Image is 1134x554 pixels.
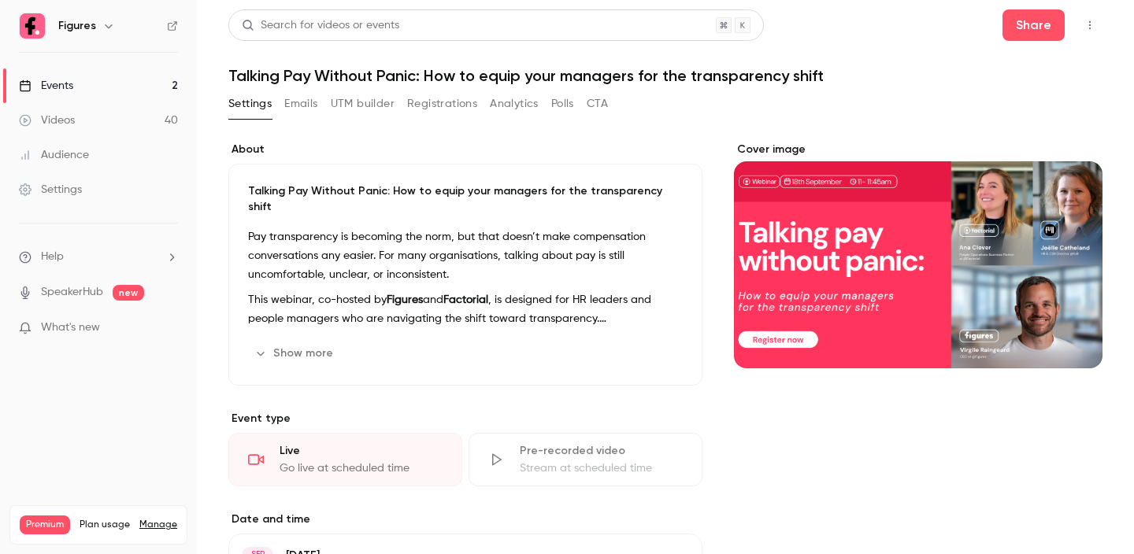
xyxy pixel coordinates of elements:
[551,91,574,116] button: Polls
[228,66,1102,85] h1: Talking Pay Without Panic: How to equip your managers for the transparency shift
[19,249,178,265] li: help-dropdown-opener
[20,515,70,534] span: Premium
[19,113,75,128] div: Videos
[520,443,683,459] div: Pre-recorded video
[284,91,317,116] button: Emails
[159,321,178,335] iframe: Noticeable Trigger
[331,91,395,116] button: UTM builder
[242,17,399,34] div: Search for videos or events
[19,147,89,163] div: Audience
[19,182,82,198] div: Settings
[248,227,683,284] p: Pay transparency is becoming the norm, but that doesn’t make compensation conversations any easie...
[469,433,702,486] div: Pre-recorded videoStream at scheduled time
[280,443,443,459] div: Live
[520,460,683,476] div: Stream at scheduled time
[41,319,100,336] span: What's new
[490,91,539,116] button: Analytics
[41,284,103,301] a: SpeakerHub
[734,142,1102,157] label: Cover image
[407,91,477,116] button: Registrations
[41,249,64,265] span: Help
[139,519,177,531] a: Manage
[19,78,73,94] div: Events
[228,512,702,527] label: Date and time
[248,183,683,215] p: Talking Pay Without Panic: How to equip your managers for the transparency shift
[1002,9,1065,41] button: Share
[228,433,462,486] div: LiveGo live at scheduled time
[228,142,702,157] label: About
[587,91,608,116] button: CTA
[280,460,443,476] div: Go live at scheduled time
[734,142,1102,368] section: Cover image
[228,411,702,427] p: Event type
[80,519,130,531] span: Plan usage
[228,91,272,116] button: Settings
[20,13,45,39] img: Figures
[248,341,343,366] button: Show more
[113,285,144,301] span: new
[443,294,488,305] strong: Factorial
[248,290,683,328] p: This webinar, co-hosted by and , is designed for HR leaders and people managers who are navigatin...
[387,294,423,305] strong: Figures
[58,18,96,34] h6: Figures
